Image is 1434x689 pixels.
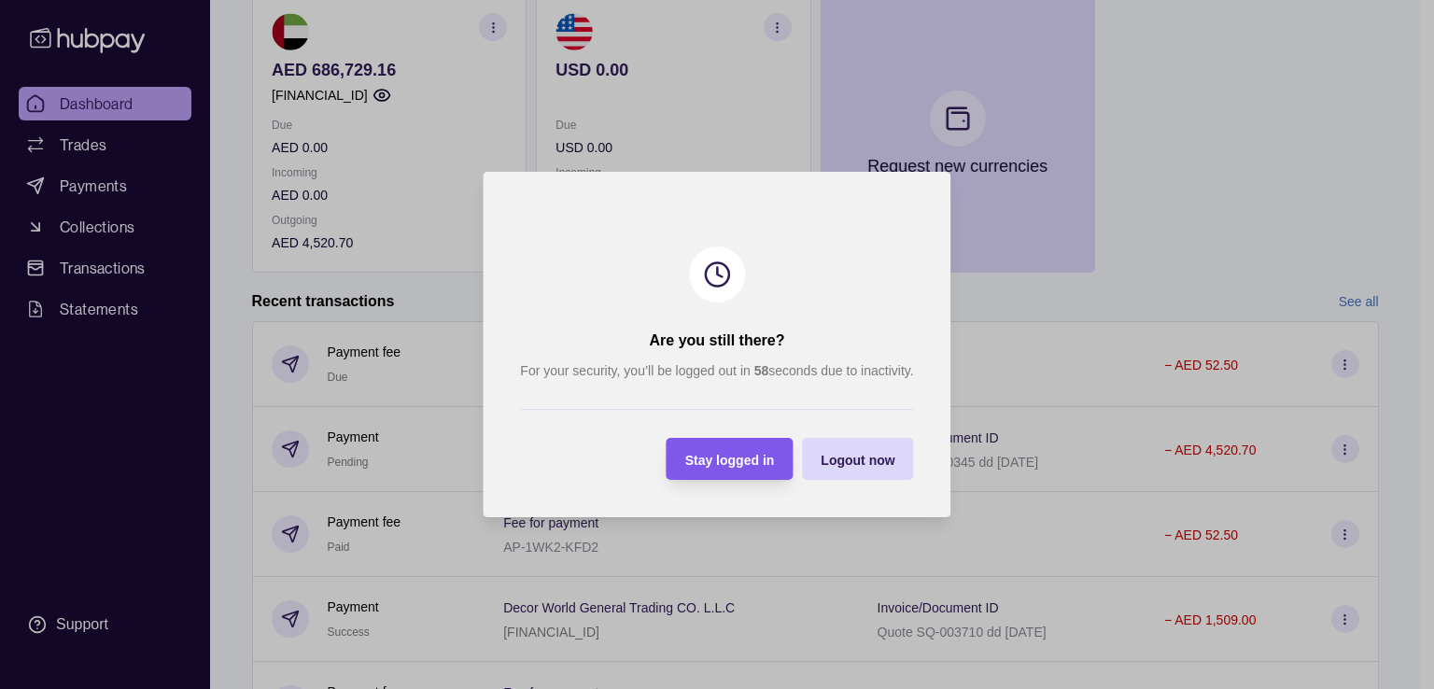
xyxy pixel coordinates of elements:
[821,453,894,468] span: Logout now
[650,330,785,351] h2: Are you still there?
[685,453,775,468] span: Stay logged in
[667,438,794,480] button: Stay logged in
[754,363,769,378] strong: 58
[802,438,913,480] button: Logout now
[520,360,913,381] p: For your security, you’ll be logged out in seconds due to inactivity.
